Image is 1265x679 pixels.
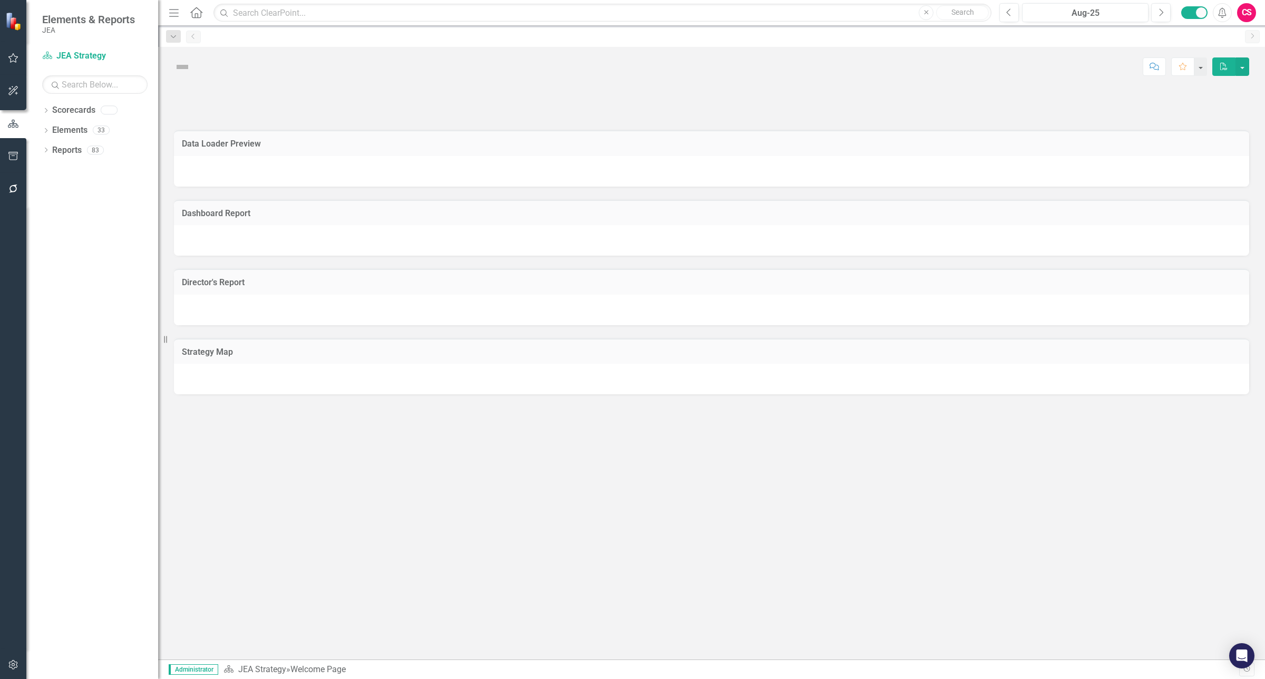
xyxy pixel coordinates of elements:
a: JEA Strategy [42,50,148,62]
div: Aug-25 [1026,7,1145,20]
span: Search [951,8,974,16]
h3: Strategy Map [182,347,1241,357]
a: Elements [52,124,87,137]
div: Welcome Page [290,664,346,674]
h3: Data Loader Preview [182,139,1241,149]
img: Not Defined [174,59,191,75]
button: Search [936,5,989,20]
button: CS [1237,3,1256,22]
input: Search Below... [42,75,148,94]
h3: Director's Report [182,278,1241,287]
a: Scorecards [52,104,95,117]
div: 33 [93,126,110,135]
button: Aug-25 [1022,3,1149,22]
small: JEA [42,26,135,34]
span: Elements & Reports [42,13,135,26]
div: » [223,664,1239,676]
input: Search ClearPoint... [213,4,991,22]
span: Administrator [169,664,218,675]
a: Reports [52,144,82,157]
div: 83 [87,145,104,154]
a: JEA Strategy [238,664,286,674]
div: Open Intercom Messenger [1229,643,1254,668]
h3: Dashboard Report [182,209,1241,218]
img: ClearPoint Strategy [5,12,24,31]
